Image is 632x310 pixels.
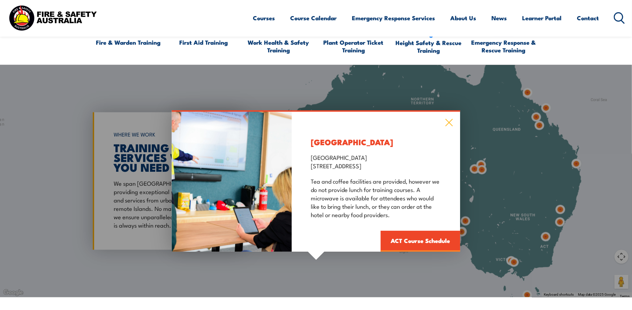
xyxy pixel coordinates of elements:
[522,9,562,27] a: Learner Portal
[179,6,228,46] a: First Aid Training
[319,38,388,54] span: Plant Operator Ticket Training
[311,138,441,146] h3: [GEOGRAPHIC_DATA]
[172,112,292,252] img: A learner in a classroom using a tablet for digital learning and a trainer showing evacuation pla...
[492,9,507,27] a: News
[311,177,441,219] p: Tea and coffee facilities are provided, however we do not provide lunch for training courses. A m...
[319,6,388,54] a: Plant Operator Ticket Training
[291,9,337,27] a: Course Calendar
[352,9,435,27] a: Emergency Response Services
[451,9,476,27] a: About Us
[244,6,313,54] a: Work Health & Safety Training
[311,153,441,170] p: [GEOGRAPHIC_DATA] [STREET_ADDRESS]
[96,6,161,46] a: Fire & Warden Training
[577,9,599,27] a: Contact
[179,38,228,46] span: First Aid Training
[394,39,463,54] span: Height Safety & Rescue Training
[96,38,161,46] span: Fire & Warden Training
[253,9,275,27] a: Courses
[469,38,538,54] span: Emergency Response & Rescue Training
[469,6,538,54] a: Emergency Response & Rescue Training
[244,38,313,54] span: Work Health & Safety Training
[381,231,460,252] a: ACT Course Schedule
